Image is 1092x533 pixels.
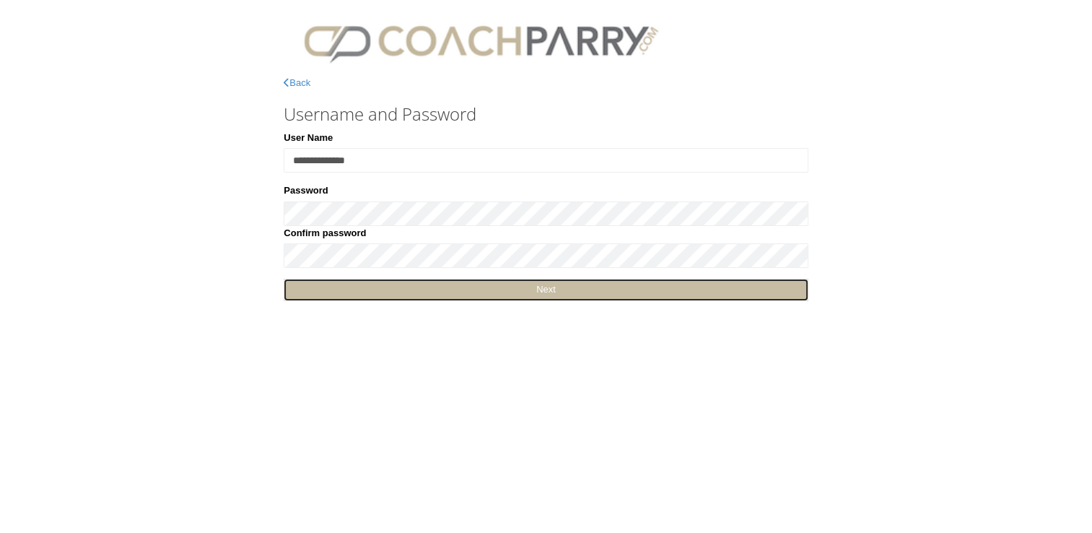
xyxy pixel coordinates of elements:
[284,226,366,240] label: Confirm password
[284,279,808,301] a: Next
[284,183,328,198] label: Password
[284,77,310,88] a: Back
[284,105,808,123] h3: Username and Password
[284,14,678,69] img: CPlogo.png
[284,131,333,145] label: User Name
